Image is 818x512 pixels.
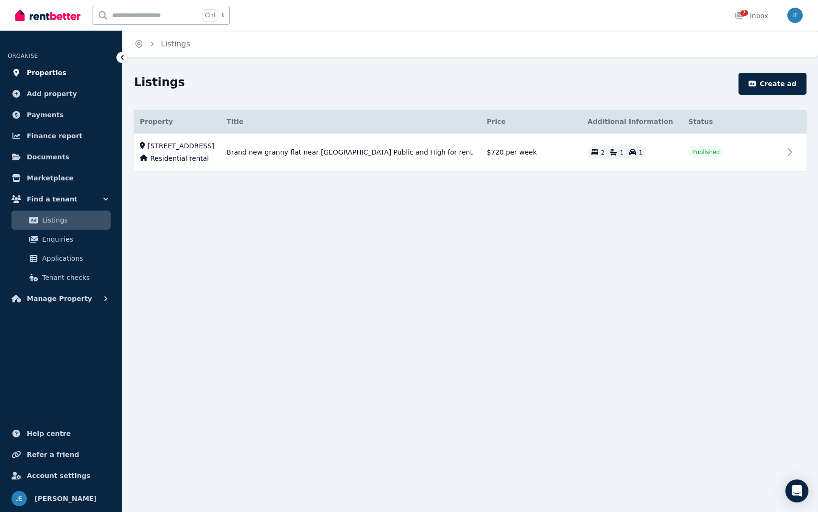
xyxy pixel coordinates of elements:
[11,249,111,268] a: Applications
[203,9,217,22] span: Ctrl
[8,105,114,124] a: Payments
[42,234,107,245] span: Enquiries
[148,141,215,151] span: [STREET_ADDRESS]
[692,148,720,156] span: Published
[601,149,605,156] span: 2
[8,126,114,145] a: Finance report
[42,214,107,226] span: Listings
[8,53,38,59] span: ORGANISE
[27,470,91,481] span: Account settings
[27,130,82,142] span: Finance report
[8,168,114,188] a: Marketplace
[227,117,243,126] span: Title
[8,84,114,103] a: Add property
[11,230,111,249] a: Enquiries
[27,151,69,163] span: Documents
[481,110,582,134] th: Price
[8,189,114,209] button: Find a tenant
[27,109,64,121] span: Payments
[42,253,107,264] span: Applications
[787,8,803,23] img: Jeff
[11,491,27,506] img: Jeff
[8,289,114,308] button: Manage Property
[27,293,92,304] span: Manage Property
[682,110,784,134] th: Status
[27,172,73,184] span: Marketplace
[582,110,683,134] th: Additional Information
[620,149,624,156] span: 1
[8,445,114,464] a: Refer a friend
[8,466,114,485] a: Account settings
[785,479,808,502] div: Open Intercom Messenger
[27,449,79,460] span: Refer a friend
[740,10,748,16] span: 7
[123,31,202,57] nav: Breadcrumb
[150,154,209,163] span: Residential rental
[11,268,111,287] a: Tenant checks
[27,67,67,78] span: Properties
[738,73,807,95] button: Create ad
[481,134,582,171] td: $720 per week
[134,134,807,171] tr: [STREET_ADDRESS]Residential rentalBrand new granny flat near [GEOGRAPHIC_DATA] Public and High fo...
[8,147,114,167] a: Documents
[8,424,114,443] a: Help centre
[11,211,111,230] a: Listings
[134,75,185,90] h1: Listings
[34,493,97,504] span: [PERSON_NAME]
[221,11,225,19] span: k
[42,272,107,283] span: Tenant checks
[27,193,78,205] span: Find a tenant
[27,88,77,100] span: Add property
[15,8,80,22] img: RentBetter
[161,38,190,50] span: Listings
[227,147,473,157] span: Brand new granny flat near [GEOGRAPHIC_DATA] Public and High for rent
[27,428,71,439] span: Help centre
[134,110,221,134] th: Property
[735,11,768,21] div: Inbox
[639,149,643,156] span: 1
[8,63,114,82] a: Properties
